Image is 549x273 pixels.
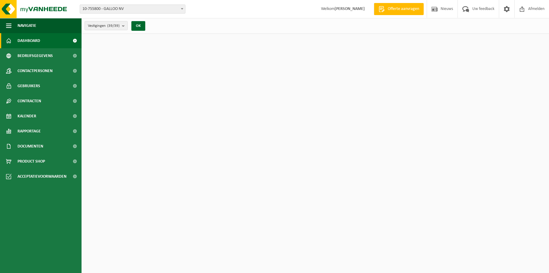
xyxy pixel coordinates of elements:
[335,7,365,11] strong: [PERSON_NAME]
[131,21,145,31] button: OK
[18,139,43,154] span: Documenten
[18,154,45,169] span: Product Shop
[18,18,36,33] span: Navigatie
[18,94,41,109] span: Contracten
[18,48,53,63] span: Bedrijfsgegevens
[374,3,424,15] a: Offerte aanvragen
[18,109,36,124] span: Kalender
[18,124,41,139] span: Rapportage
[80,5,185,14] span: 10-755800 - GALLOO NV
[18,169,66,184] span: Acceptatievoorwaarden
[88,21,120,30] span: Vestigingen
[80,5,185,13] span: 10-755800 - GALLOO NV
[18,78,40,94] span: Gebruikers
[18,33,40,48] span: Dashboard
[85,21,128,30] button: Vestigingen(39/39)
[107,24,120,28] count: (39/39)
[18,63,53,78] span: Contactpersonen
[386,6,421,12] span: Offerte aanvragen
